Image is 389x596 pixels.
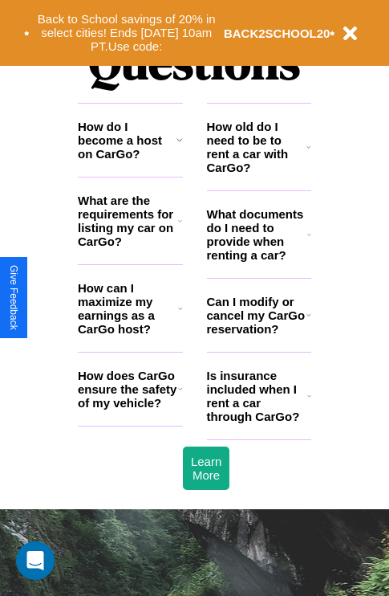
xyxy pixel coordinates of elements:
button: Learn More [183,447,229,490]
b: BACK2SCHOOL20 [224,27,330,40]
h3: How old do I need to be to rent a car with CarGo? [207,120,307,174]
button: Back to School savings of 20% in select cities! Ends [DATE] 10am PT.Use code: [30,8,224,58]
h3: What are the requirements for listing my car on CarGo? [78,194,178,248]
div: Give Feedback [8,265,19,330]
h3: Can I modify or cancel my CarGo reservation? [207,295,306,336]
h3: How can I maximize my earnings as a CarGo host? [78,281,178,336]
h3: How do I become a host on CarGo? [78,120,176,161]
h3: Is insurance included when I rent a car through CarGo? [207,369,307,423]
h3: How does CarGo ensure the safety of my vehicle? [78,369,178,410]
div: Open Intercom Messenger [16,541,55,580]
h3: What documents do I need to provide when renting a car? [207,207,308,262]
